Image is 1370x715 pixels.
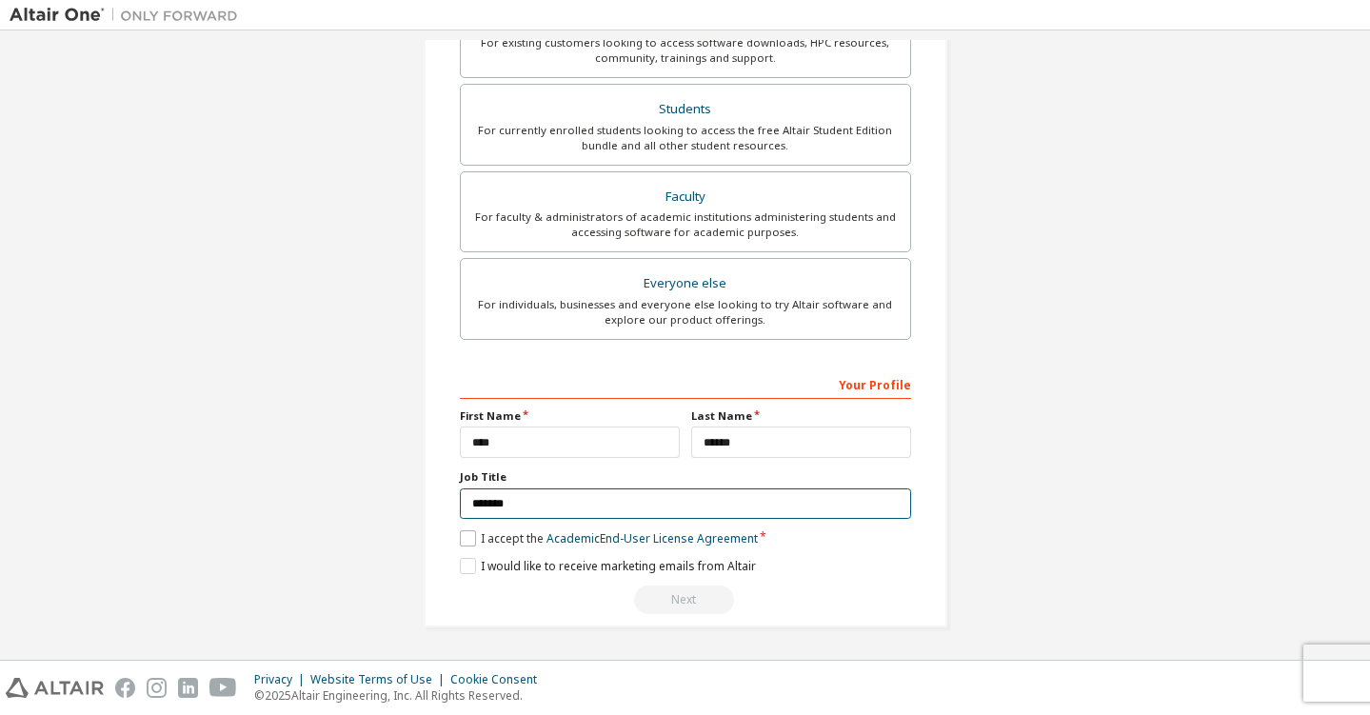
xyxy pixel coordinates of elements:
[450,672,548,687] div: Cookie Consent
[115,678,135,698] img: facebook.svg
[460,368,911,399] div: Your Profile
[460,530,758,546] label: I accept the
[254,672,310,687] div: Privacy
[472,96,899,123] div: Students
[460,586,911,614] div: Read and acccept EULA to continue
[472,297,899,328] div: For individuals, businesses and everyone else looking to try Altair software and explore our prod...
[472,35,899,66] div: For existing customers looking to access software downloads, HPC resources, community, trainings ...
[460,408,680,424] label: First Name
[472,270,899,297] div: Everyone else
[10,6,248,25] img: Altair One
[6,678,104,698] img: altair_logo.svg
[460,558,756,574] label: I would like to receive marketing emails from Altair
[209,678,237,698] img: youtube.svg
[460,469,911,485] label: Job Title
[691,408,911,424] label: Last Name
[472,184,899,210] div: Faculty
[310,672,450,687] div: Website Terms of Use
[472,209,899,240] div: For faculty & administrators of academic institutions administering students and accessing softwa...
[546,530,758,546] a: Academic End-User License Agreement
[147,678,167,698] img: instagram.svg
[472,123,899,153] div: For currently enrolled students looking to access the free Altair Student Edition bundle and all ...
[178,678,198,698] img: linkedin.svg
[254,687,548,704] p: © 2025 Altair Engineering, Inc. All Rights Reserved.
